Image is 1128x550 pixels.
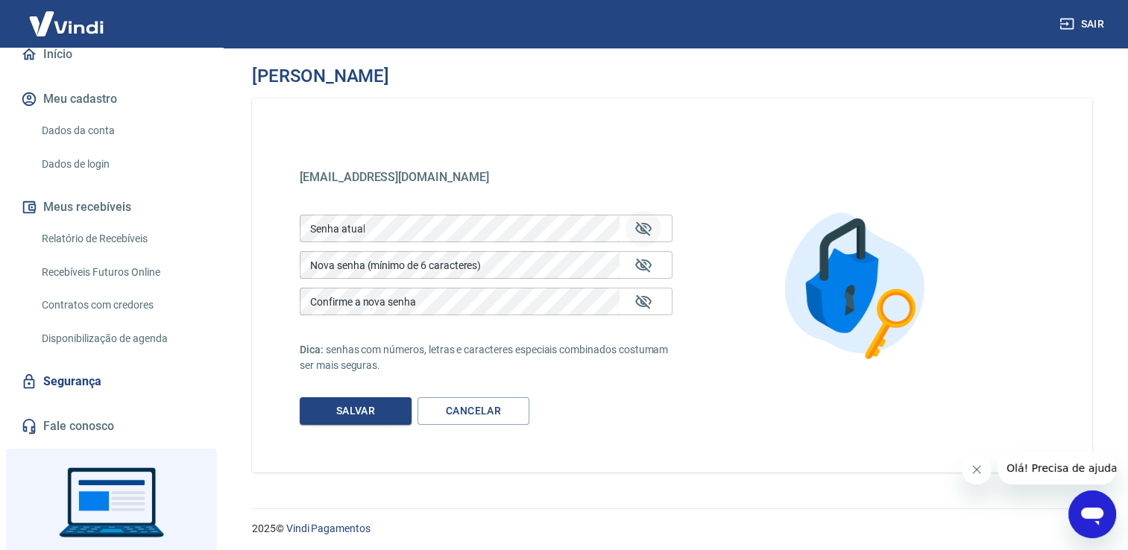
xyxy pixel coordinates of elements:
[36,257,205,288] a: Recebíveis Futuros Online
[962,455,992,484] iframe: Fechar mensagem
[36,149,205,180] a: Dados de login
[9,10,125,22] span: Olá! Precisa de ajuda?
[36,323,205,354] a: Disponibilização de agenda
[252,66,389,86] h3: [PERSON_NAME]
[418,397,529,425] a: Cancelar
[18,410,205,443] a: Fale conosco
[36,224,205,254] a: Relatório de Recebíveis
[252,521,1092,537] p: 2025 ©
[626,211,661,247] button: Mostrar/esconder senha
[18,38,205,71] a: Início
[1068,490,1116,538] iframe: Botão para abrir a janela de mensagens
[36,116,205,146] a: Dados da conta
[18,83,205,116] button: Meu cadastro
[300,170,489,184] span: [EMAIL_ADDRESS][DOMAIN_NAME]
[1056,10,1110,38] button: Sair
[18,365,205,398] a: Segurança
[300,344,326,355] span: Dica:
[300,342,672,373] p: senhas com números, letras e caracteres especiais combinados costumam ser mais seguras.
[300,397,412,425] button: Salvar
[626,247,661,283] button: Mostrar/esconder senha
[18,191,205,224] button: Meus recebíveis
[36,290,205,320] a: Contratos com credores
[18,1,115,46] img: Vindi
[286,522,371,534] a: Vindi Pagamentos
[626,284,661,320] button: Mostrar/esconder senha
[765,192,951,379] img: Alterar senha
[998,452,1116,484] iframe: Mensagem da empresa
